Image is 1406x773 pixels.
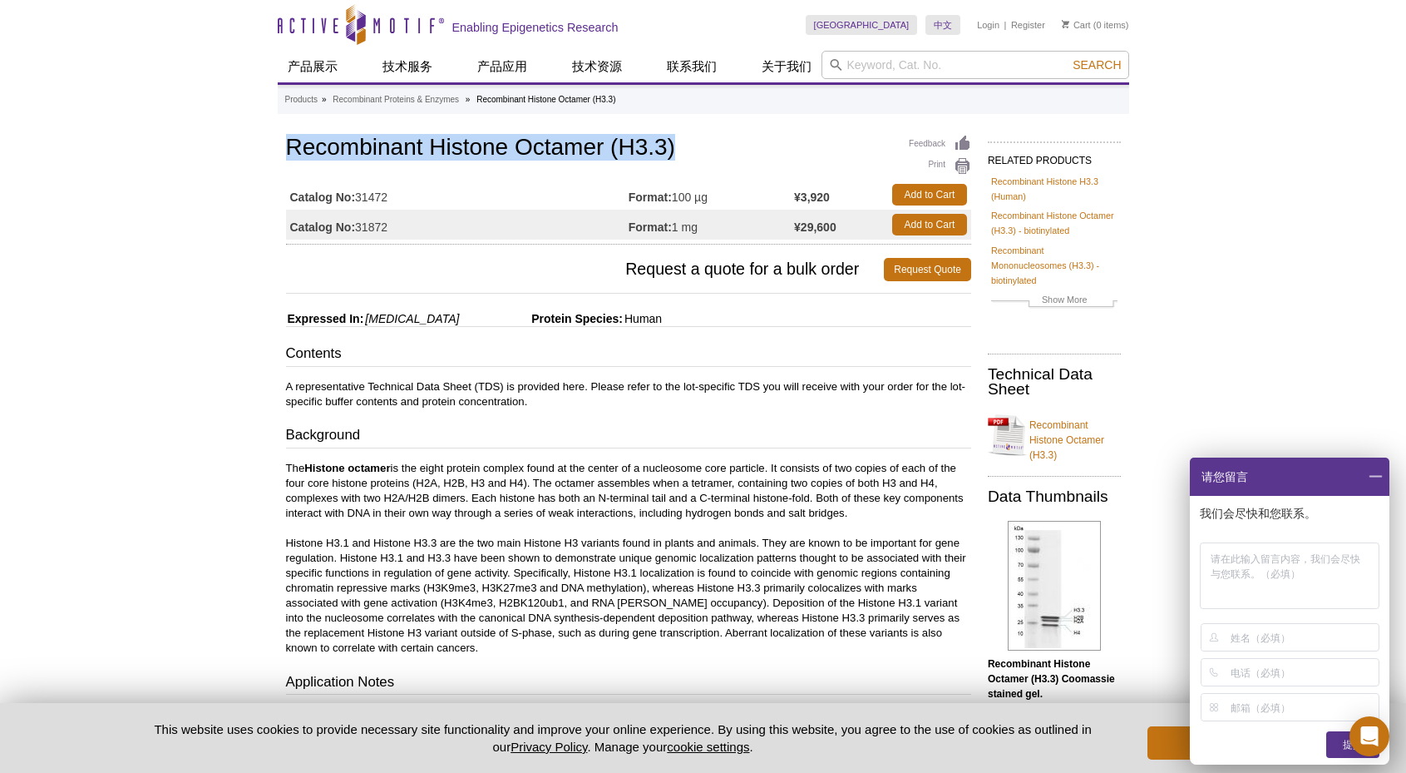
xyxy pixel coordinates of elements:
strong: Histone octamer [304,462,390,474]
a: Add to Cart [892,184,967,206]
p: This website uses cookies to provide necessary site functionality and improve your online experie... [126,721,1121,756]
a: Show More [991,292,1117,311]
button: Search [1068,57,1126,72]
span: Search [1073,58,1121,72]
span: Human [623,312,662,325]
img: Recombinant Histone Octamer (H3.3) Coomassie gel [1008,521,1101,651]
button: Got it! [1147,726,1280,760]
a: Print [909,157,971,176]
input: 电话（必填） [1231,659,1376,686]
h1: Recombinant Histone Octamer (H3.3) [286,135,971,163]
h3: Application Notes [286,672,971,696]
li: (0 items) [1062,15,1129,35]
a: Recombinant Histone H3.3 (Human) [991,174,1117,204]
a: 技术资源 [562,51,632,82]
strong: Catalog No: [290,220,356,235]
li: » [466,95,471,104]
span: 请您留言 [1200,458,1248,496]
td: 31872 [286,210,629,240]
strong: ¥3,920 [794,190,830,205]
span: Protein Species: [462,312,623,325]
p: A representative Technical Data Sheet (TDS) is provided here. Please refer to the lot-specific TD... [286,379,971,409]
a: [GEOGRAPHIC_DATA] [806,15,918,35]
div: 提交 [1326,731,1379,758]
h2: Technical Data Sheet [988,367,1121,397]
span: Expressed In: [286,312,364,325]
a: Cart [1062,19,1091,31]
a: 产品应用 [467,51,537,82]
a: 中文 [925,15,960,35]
p: The is the eight protein complex found at the center of a nucleosome core particle. It consists o... [286,461,971,656]
a: Recombinant Histone Octamer (H3.3) - biotinylated [991,208,1117,238]
a: Products [285,92,318,107]
a: Recombinant Mononucleosomes (H3.3) - biotinylated [991,243,1117,288]
h2: Enabling Epigenetics Research [452,20,619,35]
i: [MEDICAL_DATA] [365,312,459,325]
a: 产品展示 [278,51,348,82]
a: Recombinant Histone Octamer (H3.3) [988,408,1121,463]
h2: Data Thumbnails [988,489,1121,504]
div: Open Intercom Messenger [1349,716,1389,756]
h3: Background [286,425,971,448]
h3: Contents [286,344,971,367]
td: 100 µg [629,180,794,210]
li: » [322,95,327,104]
span: Request a quote for a bulk order [286,258,885,281]
a: Register [1011,19,1045,31]
p: (Click image to enlarge and see details). [988,657,1121,731]
p: 我们会尽快和您联系。 [1200,506,1383,521]
img: Your Cart [1062,20,1069,28]
a: 关于我们 [752,51,821,82]
strong: Format: [629,190,672,205]
h2: RELATED PRODUCTS [988,141,1121,171]
strong: ¥29,600 [794,220,836,235]
td: 1 mg [629,210,794,240]
input: Keyword, Cat. No. [821,51,1129,79]
a: Login [977,19,999,31]
a: 联系我们 [657,51,727,82]
input: 邮箱（必填） [1231,694,1376,721]
a: 技术服务 [372,51,442,82]
button: cookie settings [667,740,749,754]
li: | [1004,15,1007,35]
a: Add to Cart [892,214,967,235]
strong: Format: [629,220,672,235]
a: Recombinant Proteins & Enzymes [333,92,459,107]
td: 31472 [286,180,629,210]
strong: Catalog No: [290,190,356,205]
b: Recombinant Histone Octamer (H3.3) Coomassie stained gel. [988,658,1115,700]
li: Recombinant Histone Octamer (H3.3) [476,95,615,104]
a: Feedback [909,135,971,153]
input: 姓名（必填） [1231,624,1376,651]
a: Request Quote [884,258,971,281]
a: Privacy Policy [511,740,587,754]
